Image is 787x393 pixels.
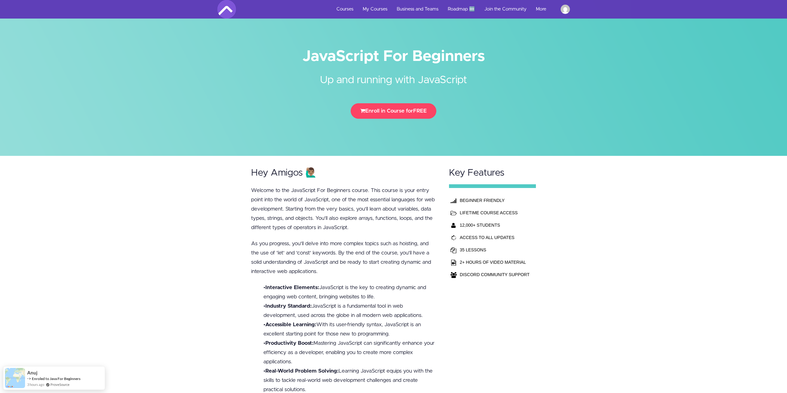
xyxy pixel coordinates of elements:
img: provesource social proof notification image [5,368,25,388]
li: • JavaScript is the key to creating dynamic and engaging web content, bringing websites to life. [263,283,437,301]
li: • Mastering JavaScript can significantly enhance your efficiency as a developer, enabling you to ... [263,339,437,366]
a: ProveSource [50,382,70,387]
b: Productivity Boost: [265,340,314,346]
img: adiniculescu1988@yahoo.com [561,5,570,14]
td: ACCESS TO ALL UPDATES [458,231,531,244]
b: Interactive Elements: [265,285,319,290]
span: 3 hours ago [27,382,44,387]
th: BEGINNER FRIENDLY [458,194,531,207]
td: 2+ HOURS OF VIDEO MATERIAL [458,256,531,268]
b: Accessible Learning: [265,322,316,327]
p: Welcome to the JavaScript For Beginners course. This course is your entry point into the world of... [251,186,437,232]
h2: Key Features [449,168,536,178]
b: Industry Standard: [265,303,312,309]
h2: Hey Amigos 🙋🏽‍♂️ [251,168,437,178]
li: • JavaScript is a fundamental tool in web development, used across the globe in all modern web ap... [263,301,437,320]
button: Enroll in Course forFREE [351,103,436,119]
a: Enroled to Java For Beginners [32,376,80,381]
h1: JavaScript For Beginners [217,49,570,63]
span: Anuj [27,370,37,375]
h2: Up and running with JavaScript [278,63,510,88]
span: FREE [413,108,427,113]
td: LIFETIME COURSE ACCESS [458,207,531,219]
li: • With its user-friendly syntax, JavaScript is an excellent starting point for those new to progr... [263,320,437,339]
p: As you progress, you'll delve into more complex topics such as hoisting, and the use of 'let' and... [251,239,437,276]
td: 35 LESSONS [458,244,531,256]
th: 12,000+ STUDENTS [458,219,531,231]
b: Real-World Problem Solving: [265,368,339,374]
td: DISCORD COMMUNITY SUPPORT [458,268,531,281]
span: -> [27,376,31,381]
